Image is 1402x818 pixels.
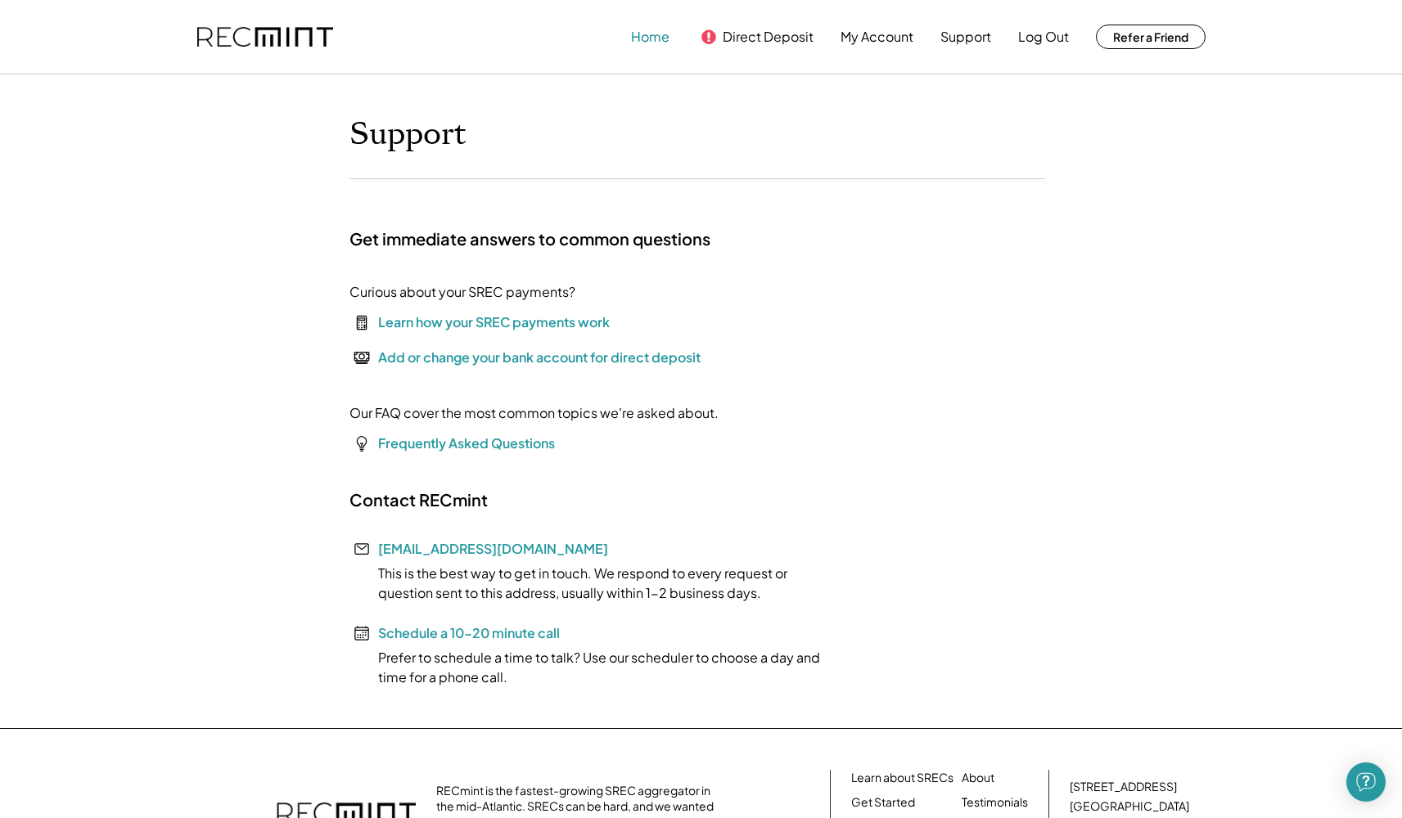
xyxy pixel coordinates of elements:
a: Learn about SRECs [851,770,953,786]
button: Home [631,20,669,53]
button: Support [940,20,991,53]
div: [GEOGRAPHIC_DATA] [1070,798,1189,815]
a: Testimonials [962,794,1028,811]
button: My Account [841,20,913,53]
div: Our FAQ cover the most common topics we're asked about. [349,403,719,423]
button: Log Out [1018,20,1069,53]
div: This is the best way to get in touch. We respond to every request or question sent to this addres... [349,564,841,603]
a: Get Started [851,794,915,811]
img: recmint-logotype%403x.png [197,27,333,47]
h1: Support [349,115,467,154]
div: Curious about your SREC payments? [349,282,575,302]
a: Frequently Asked Questions [378,434,555,452]
h2: Contact RECmint [349,489,488,510]
a: [EMAIL_ADDRESS][DOMAIN_NAME] [378,540,608,557]
button: Refer a Friend [1096,25,1206,49]
a: Schedule a 10-20 minute call [378,624,560,641]
button: Direct Deposit [723,20,814,53]
div: Prefer to schedule a time to talk? Use our scheduler to choose a day and time for a phone call. [349,648,841,687]
h2: Get immediate answers to common questions [349,228,710,249]
div: Learn how your SREC payments work [378,312,610,332]
div: Open Intercom Messenger [1346,762,1386,802]
a: About [962,770,994,786]
div: [STREET_ADDRESS] [1070,779,1177,795]
div: Add or change your bank account for direct deposit [378,348,701,367]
